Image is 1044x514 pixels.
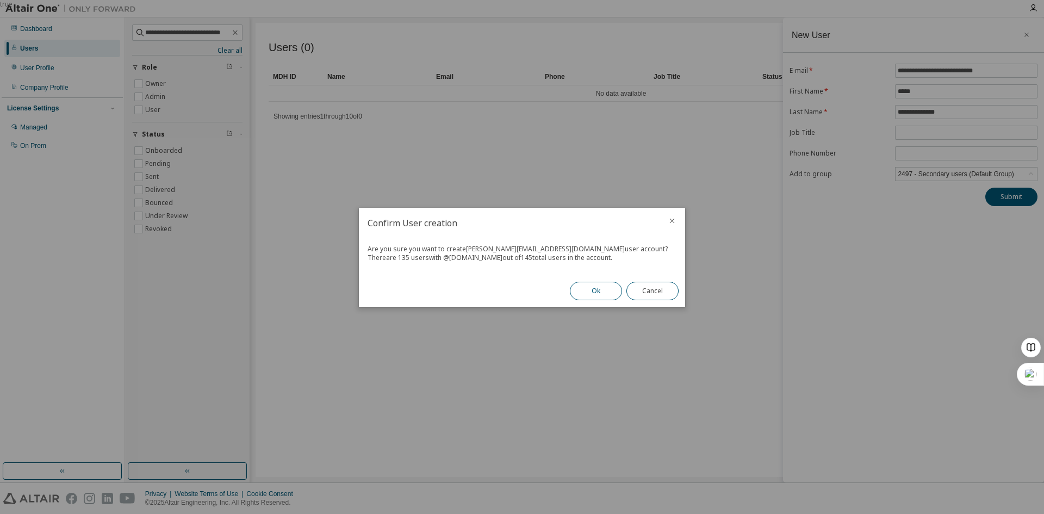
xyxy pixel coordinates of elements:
button: Ok [570,282,622,300]
div: Are you sure you want to create [PERSON_NAME][EMAIL_ADDRESS][DOMAIN_NAME] user account? [368,245,676,253]
button: close [668,216,676,225]
button: Cancel [626,282,679,300]
h2: Confirm User creation [359,208,659,238]
div: There are 135 users with @ [DOMAIN_NAME] out of 145 total users in the account. [368,253,676,262]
